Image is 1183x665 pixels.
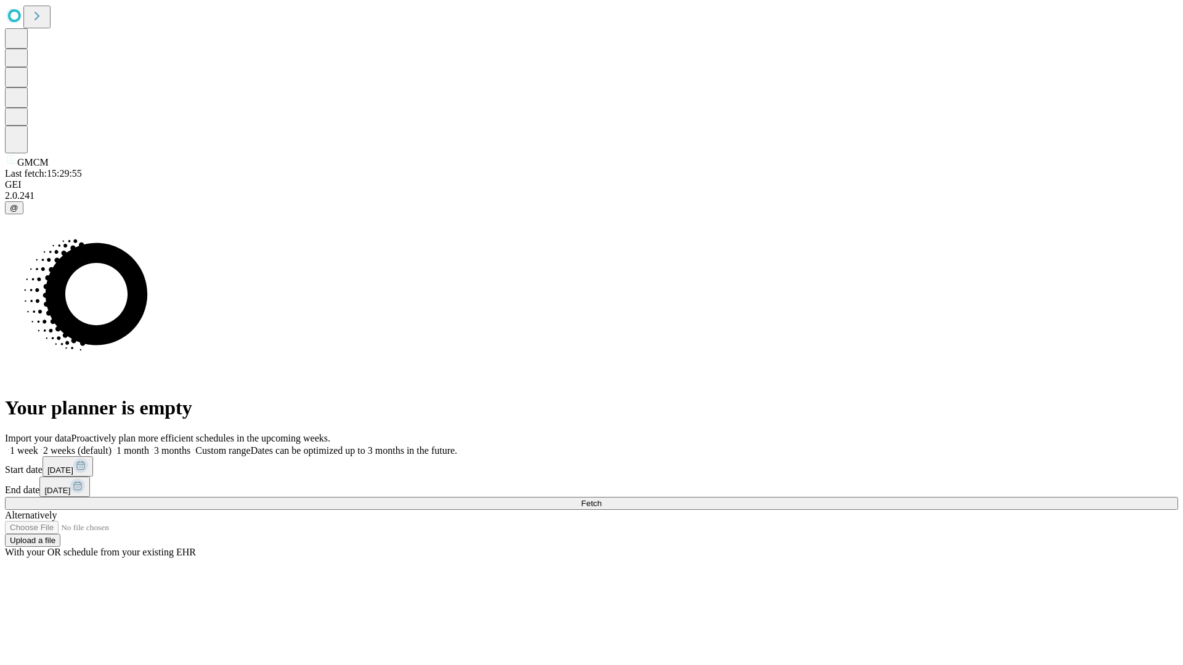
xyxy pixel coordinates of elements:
[43,456,93,477] button: [DATE]
[154,445,190,456] span: 3 months
[39,477,90,497] button: [DATE]
[10,203,18,212] span: @
[5,179,1178,190] div: GEI
[17,157,49,167] span: GMCM
[10,445,38,456] span: 1 week
[5,456,1178,477] div: Start date
[5,477,1178,497] div: End date
[71,433,330,443] span: Proactively plan more efficient schedules in the upcoming weeks.
[5,168,82,179] span: Last fetch: 15:29:55
[5,547,196,557] span: With your OR schedule from your existing EHR
[581,499,601,508] span: Fetch
[5,201,23,214] button: @
[5,510,57,520] span: Alternatively
[195,445,250,456] span: Custom range
[5,497,1178,510] button: Fetch
[44,486,70,495] span: [DATE]
[5,190,1178,201] div: 2.0.241
[5,397,1178,419] h1: Your planner is empty
[43,445,112,456] span: 2 weeks (default)
[116,445,149,456] span: 1 month
[251,445,457,456] span: Dates can be optimized up to 3 months in the future.
[5,534,60,547] button: Upload a file
[5,433,71,443] span: Import your data
[47,465,73,475] span: [DATE]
